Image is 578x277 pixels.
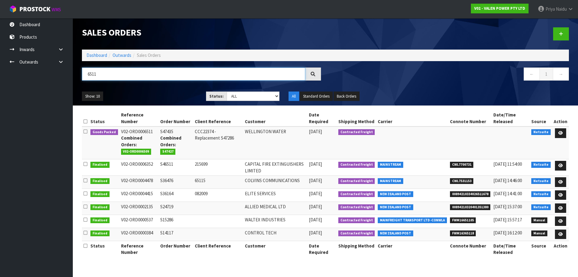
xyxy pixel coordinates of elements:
[160,149,176,155] span: S47427
[193,176,244,189] td: 65115
[376,110,448,126] th: Carrier
[243,189,307,202] td: ELITE SERVICES
[333,92,360,101] button: Back Orders
[120,228,159,241] td: V02-ORD0000384
[309,230,322,236] span: [DATE]
[471,4,529,13] a: V02 - VALEN POWER PTY LTD
[120,110,159,126] th: Reference Number
[493,161,522,167] span: [DATE] 11:54:00
[120,215,159,228] td: V02-ORD0000537
[137,52,161,58] span: Sales Orders
[531,178,551,184] span: Netsuite
[450,230,476,237] span: FWM16365118
[309,129,322,134] span: [DATE]
[492,241,530,257] th: Date/Time Released
[376,241,448,257] th: Carrier
[243,176,307,189] td: COLVINS COMMUNICATIONS
[338,191,375,197] span: Contracted Freight
[338,217,375,223] span: Contracted Freight
[337,241,377,257] th: Shipping Method
[120,189,159,202] td: V02-ORD0004415
[309,178,322,183] span: [DATE]
[378,217,447,223] span: MAINFREIGHT TRANSPORT LTD -CONWLA
[309,217,322,223] span: [DATE]
[159,176,193,189] td: S36476
[378,178,403,184] span: MAINSTREAM
[556,6,567,12] span: Naidu
[546,6,555,12] span: Priya
[89,241,120,257] th: Status
[474,6,525,11] strong: V02 - VALEN POWER PTY LTD
[86,52,107,58] a: Dashboard
[193,126,244,159] td: CCC22374 - Replacement S47286
[159,241,193,257] th: Order Number
[450,178,474,184] span: CWL7531153
[121,135,142,147] strong: Combined Orders:
[539,68,553,81] a: 1
[82,68,305,81] input: Search sales orders
[159,202,193,215] td: S24719
[243,228,307,241] td: CONTROL TECH
[524,68,540,81] a: ←
[378,204,413,210] span: NEW ZEALAND POST
[89,110,120,126] th: Status
[90,204,110,210] span: Finalised
[113,52,131,58] a: Outwards
[120,202,159,215] td: V02-ORD0002135
[378,162,403,168] span: MAINSTREAM
[9,5,17,13] img: cube-alt.png
[90,129,118,135] span: Goods Packed
[450,162,474,168] span: CWL7700731
[307,241,337,257] th: Date Required
[492,110,530,126] th: Date/Time Released
[120,126,159,159] td: V02-ORD0006511
[493,230,522,236] span: [DATE] 16:12:00
[337,110,377,126] th: Shipping Method
[531,162,551,168] span: Netsuite
[289,92,299,101] button: All
[159,126,193,159] td: S47435
[338,178,375,184] span: Contracted Freight
[90,217,110,223] span: Finalised
[243,126,307,159] td: WELLINGTON WATER
[90,230,110,237] span: Finalised
[19,5,50,13] span: ProStock
[493,178,522,183] span: [DATE] 14:46:00
[450,191,491,197] span: 00894210334026511678
[90,191,110,197] span: Finalised
[243,159,307,176] td: CAPITAL FIRE EXTINGUISHERS LIMITED
[338,162,375,168] span: Contracted Freight
[300,92,333,101] button: Standard Orders
[531,230,547,237] span: Manual
[193,189,244,202] td: 082009
[450,204,491,210] span: 00894210320401351380
[120,241,159,257] th: Reference Number
[378,191,413,197] span: NEW ZEALAND POST
[159,189,193,202] td: S36164
[307,110,337,126] th: Date Required
[552,110,569,126] th: Action
[338,204,375,210] span: Contracted Freight
[309,161,322,167] span: [DATE]
[193,241,244,257] th: Client Reference
[193,159,244,176] td: 215699
[82,27,321,37] h1: Sales Orders
[159,110,193,126] th: Order Number
[243,241,307,257] th: Customer
[120,159,159,176] td: V02-ORD0006352
[448,241,492,257] th: Connote Number
[243,110,307,126] th: Customer
[531,129,551,135] span: Netsuite
[338,230,375,237] span: Contracted Freight
[493,217,522,223] span: [DATE] 15:57:17
[52,7,61,12] small: WMS
[330,68,569,82] nav: Page navigation
[493,204,522,209] span: [DATE] 15:37:00
[159,159,193,176] td: S46511
[531,191,551,197] span: Netsuite
[493,191,522,196] span: [DATE] 14:41:00
[448,110,492,126] th: Connote Number
[531,204,551,210] span: Netsuite
[193,110,244,126] th: Client Reference
[309,204,322,209] span: [DATE]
